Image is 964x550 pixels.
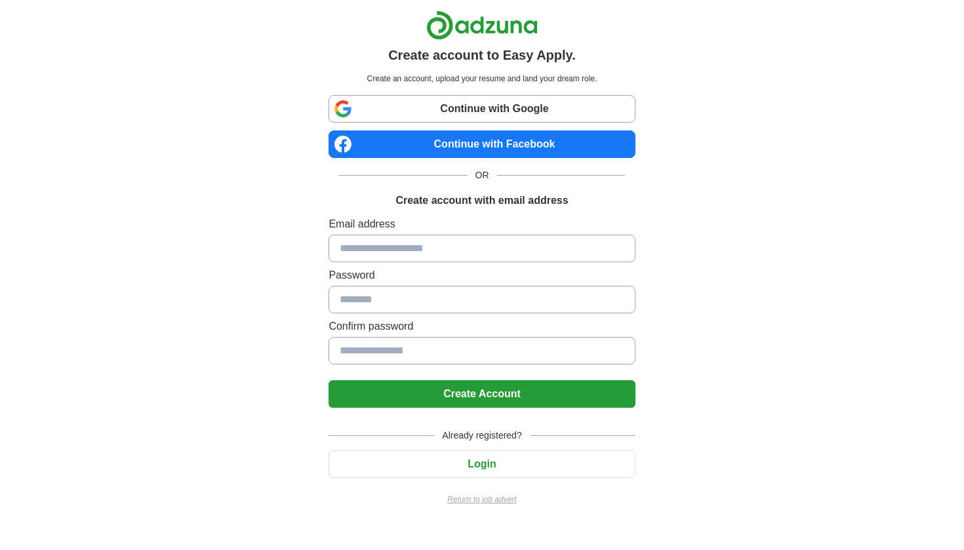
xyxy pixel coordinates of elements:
span: OR [468,168,497,182]
a: Login [329,458,635,469]
a: Continue with Google [329,95,635,123]
button: Create Account [329,380,635,408]
a: Continue with Facebook [329,130,635,158]
label: Email address [329,216,635,232]
p: Create an account, upload your resume and land your dream role. [331,73,632,85]
label: Confirm password [329,319,635,334]
a: Return to job advert [329,494,635,505]
img: Adzuna logo [426,10,538,40]
h1: Create account to Easy Apply. [388,45,576,65]
h1: Create account with email address [395,193,568,208]
span: Already registered? [434,429,529,442]
button: Login [329,450,635,478]
label: Password [329,267,635,283]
